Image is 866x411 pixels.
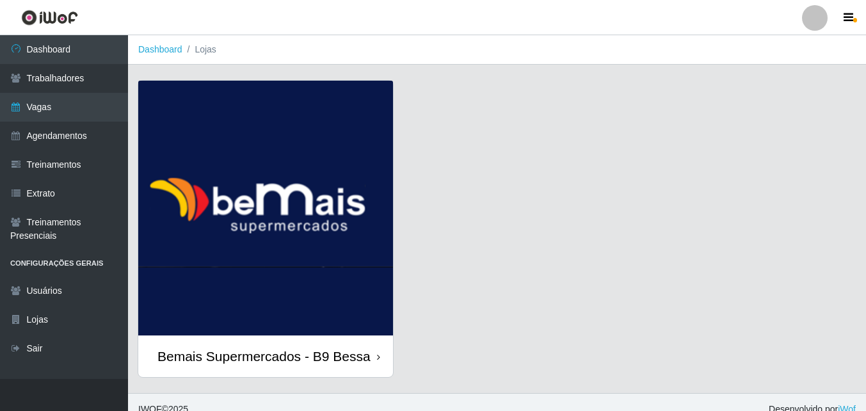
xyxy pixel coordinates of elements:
li: Lojas [182,43,216,56]
img: cardImg [138,81,393,335]
div: Bemais Supermercados - B9 Bessa [157,348,371,364]
img: CoreUI Logo [21,10,78,26]
nav: breadcrumb [128,35,866,65]
a: Dashboard [138,44,182,54]
a: Bemais Supermercados - B9 Bessa [138,81,393,377]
